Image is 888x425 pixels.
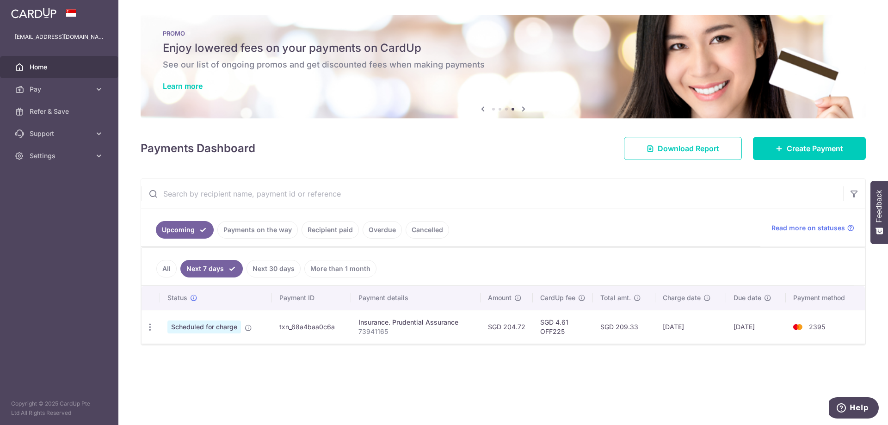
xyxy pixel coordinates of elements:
[156,260,177,277] a: All
[734,293,761,302] span: Due date
[30,85,91,94] span: Pay
[156,221,214,239] a: Upcoming
[30,129,91,138] span: Support
[141,15,866,118] img: Latest Promos banner
[163,81,203,91] a: Learn more
[753,137,866,160] a: Create Payment
[304,260,376,277] a: More than 1 month
[655,310,726,344] td: [DATE]
[180,260,243,277] a: Next 7 days
[600,293,631,302] span: Total amt.
[481,310,533,344] td: SGD 204.72
[540,293,575,302] span: CardUp fee
[875,190,883,222] span: Feedback
[30,107,91,116] span: Refer & Save
[809,323,825,331] span: 2395
[167,293,187,302] span: Status
[163,30,844,37] p: PROMO
[15,32,104,42] p: [EMAIL_ADDRESS][DOMAIN_NAME]
[30,151,91,160] span: Settings
[141,140,255,157] h4: Payments Dashboard
[30,62,91,72] span: Home
[787,143,843,154] span: Create Payment
[247,260,301,277] a: Next 30 days
[351,286,480,310] th: Payment details
[593,310,655,344] td: SGD 209.33
[870,181,888,244] button: Feedback - Show survey
[624,137,742,160] a: Download Report
[358,318,473,327] div: Insurance. Prudential Assurance
[789,321,807,333] img: Bank Card
[358,327,473,336] p: 73941165
[771,223,854,233] a: Read more on statuses
[363,221,402,239] a: Overdue
[658,143,719,154] span: Download Report
[167,320,241,333] span: Scheduled for charge
[786,286,865,310] th: Payment method
[533,310,593,344] td: SGD 4.61 OFF225
[726,310,785,344] td: [DATE]
[663,293,701,302] span: Charge date
[771,223,845,233] span: Read more on statuses
[163,59,844,70] h6: See our list of ongoing promos and get discounted fees when making payments
[272,286,351,310] th: Payment ID
[217,221,298,239] a: Payments on the way
[272,310,351,344] td: txn_68a4baa0c6a
[406,221,449,239] a: Cancelled
[829,397,879,420] iframe: Opens a widget where you can find more information
[302,221,359,239] a: Recipient paid
[141,179,843,209] input: Search by recipient name, payment id or reference
[11,7,56,18] img: CardUp
[163,41,844,55] h5: Enjoy lowered fees on your payments on CardUp
[488,293,512,302] span: Amount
